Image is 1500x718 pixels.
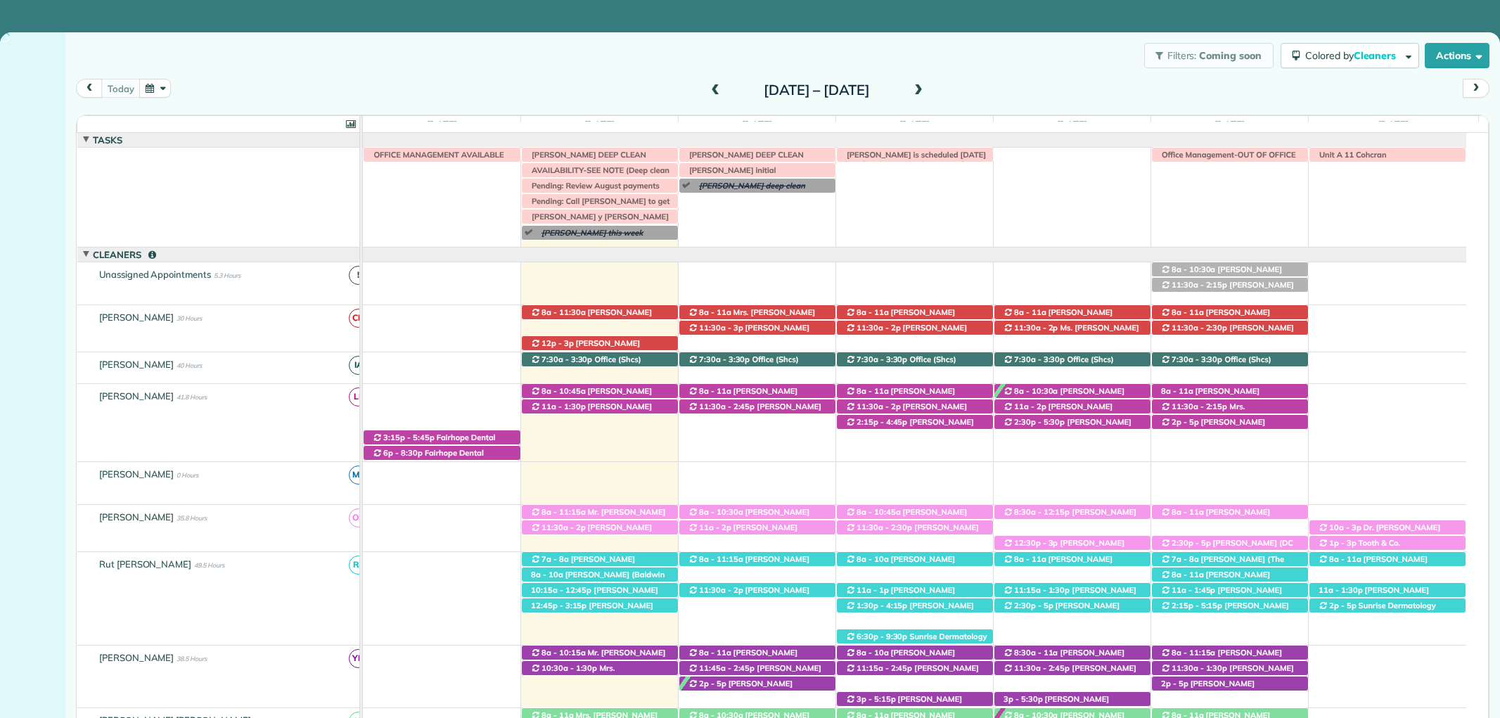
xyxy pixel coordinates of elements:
div: [STREET_ADDRESS] [522,552,678,567]
span: [DATE] [1212,119,1248,130]
span: [PERSON_NAME] ([PHONE_NUMBER]) [845,601,974,620]
span: Pending: Review August payments and make sure theres no balance [525,181,660,200]
span: Mr. [PERSON_NAME] ([PHONE_NUMBER]) [530,507,665,527]
span: 11:30a - 1:30p [1171,663,1228,673]
div: [STREET_ADDRESS] [837,415,993,430]
span: 8a - 11a [1171,307,1205,317]
div: [STREET_ADDRESS][PERSON_NAME] [994,321,1150,335]
div: [STREET_ADDRESS] [837,520,993,535]
span: 8a - 10:30a [698,507,744,517]
div: [STREET_ADDRESS] [1152,646,1308,660]
span: [DATE] [739,119,775,130]
span: [PERSON_NAME] ([PHONE_NUMBER]) [845,323,967,342]
span: 11:30a - 2p [856,323,902,333]
span: RP [349,556,368,575]
span: 6:30p - 9:30p [856,632,909,641]
span: 3:15p - 5:45p [383,432,435,442]
span: 11:30a - 2:30p [1171,323,1228,333]
span: Dr. [PERSON_NAME] ([PHONE_NUMBER], [PHONE_NUMBER]) [1318,523,1440,553]
span: 7a - 8a [1171,554,1200,564]
span: [PERSON_NAME] ([PHONE_NUMBER]) [688,523,797,542]
div: [STREET_ADDRESS] [837,552,993,567]
span: [PERSON_NAME] ([PHONE_NUMBER]) [1160,679,1255,698]
span: 11:30a - 2:30p [856,523,913,532]
span: 8a - 10a [530,570,564,579]
button: next [1463,79,1489,98]
span: 11:30a - 3p [698,323,744,333]
span: 8:30a - 12:15p [1013,507,1070,517]
div: [STREET_ADDRESS] [679,677,835,691]
div: [STREET_ADDRESS] [837,399,993,414]
span: 41.8 Hours [177,393,207,401]
span: [PERSON_NAME] ([PHONE_NUMBER]) [845,554,955,574]
div: [STREET_ADDRESS] [522,520,678,535]
button: Colored byCleaners [1281,43,1419,68]
span: [PERSON_NAME] ([PHONE_NUMBER]) [1003,585,1136,605]
span: 8a - 10a [856,648,890,658]
div: 11940 [US_STATE] 181 - Fairhope, AL, 36532 [1152,352,1308,367]
span: [DATE] [897,119,932,130]
div: [STREET_ADDRESS] [522,568,678,582]
span: 8a - 11a [1328,554,1362,564]
span: [PERSON_NAME] ([PHONE_NUMBER]) [1160,570,1270,589]
span: 8a - 11a [698,648,732,658]
span: [PERSON_NAME] [96,390,177,402]
div: [STREET_ADDRESS] [1152,399,1308,414]
span: 11a - 2p [698,523,732,532]
div: [STREET_ADDRESS] [522,505,678,520]
div: [STREET_ADDRESS] [1309,536,1466,551]
span: 7:30a - 3:30p [698,354,751,364]
span: Cleaners [90,249,159,260]
span: 10:30a - 1:30p [541,663,598,673]
div: [STREET_ADDRESS] [837,598,993,613]
span: 8a - 11a [1013,307,1047,317]
span: Unit A 11 Cohcran [1312,150,1387,160]
span: 1p - 3p [1328,538,1357,548]
span: Fairhope Dental Associates ([PHONE_NUMBER]) [372,432,495,452]
span: [PERSON_NAME] ([PHONE_NUMBER]) [688,507,809,527]
span: 49.5 Hours [194,561,224,569]
span: 2:30p - 5:30p [1013,417,1066,427]
div: [STREET_ADDRESS][PERSON_NAME] [837,646,993,660]
span: Cleaners [1354,49,1399,62]
div: 11940 [US_STATE] 181 - Fairhope, AL, 36532 [679,352,835,367]
span: Mrs. [PERSON_NAME] ([PHONE_NUMBER]) [688,307,815,327]
span: Tooth & Co. ([PHONE_NUMBER]) [1318,538,1400,558]
div: [STREET_ADDRESS] [679,646,835,660]
div: [STREET_ADDRESS] [1152,305,1308,320]
span: [PERSON_NAME] ([PHONE_NUMBER]) [688,554,809,574]
span: 8a - 10:15a [541,648,586,658]
span: [PERSON_NAME] ([PHONE_NUMBER]) [1318,585,1429,605]
span: [DATE] [1376,119,1411,130]
span: 11:30a - 2:15p [1171,280,1228,290]
div: [STREET_ADDRESS] [994,646,1150,660]
span: [PERSON_NAME] ([PHONE_NUMBER]) [845,417,974,437]
span: 11:30a - 2p [541,523,586,532]
span: [PERSON_NAME] ([PHONE_NUMBER]) [688,323,809,342]
span: 11:15a - 2:45p [856,663,913,673]
span: [PERSON_NAME] ([PHONE_NUMBER]) [1160,663,1294,683]
span: [PERSON_NAME] ([PHONE_NUMBER]) [1003,402,1113,421]
span: Tasks [90,134,125,146]
span: [PERSON_NAME] ([PHONE_NUMBER]) [530,386,652,406]
div: 120 Pinnacle Ct - Fairhope, ?, ? [837,692,993,707]
span: 11a - 1:45p [1171,585,1217,595]
div: [STREET_ADDRESS] [837,384,993,399]
span: [PERSON_NAME] [96,359,177,370]
span: [PERSON_NAME] ([PHONE_NUMBER]) [1003,648,1124,667]
span: [PERSON_NAME] DEEP CLEAN [682,150,805,160]
span: IA [349,356,368,375]
span: 8a - 10a [856,554,890,564]
div: [STREET_ADDRESS] [994,399,1150,414]
div: [STREET_ADDRESS] [522,646,678,660]
span: 2:30p - 5p [1171,538,1212,548]
div: [STREET_ADDRESS][PERSON_NAME] [679,305,835,320]
span: Coming soon [1199,49,1262,62]
span: [PERSON_NAME] ([PHONE_NUMBER]) [530,402,652,421]
button: prev [76,79,103,98]
span: [PERSON_NAME] this week [534,228,643,238]
span: 11a - 1:30p [1318,585,1364,595]
span: [PERSON_NAME] ([PHONE_NUMBER]) [1160,648,1282,667]
span: [PERSON_NAME] ([PHONE_NUMBER]) [1160,323,1294,342]
div: [STREET_ADDRESS] [1152,677,1308,691]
